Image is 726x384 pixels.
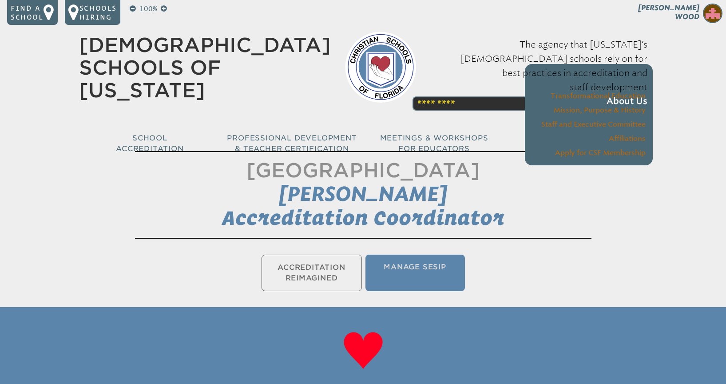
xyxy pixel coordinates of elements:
img: csf-logo-web-colors.png [345,32,416,103]
span: About Us [607,94,647,108]
img: heart-darker.svg [337,325,390,378]
img: 035c994a56f060e323eba3a0241c32a0 [703,4,722,23]
p: Find a school [11,4,44,21]
a: Apply for CSF Membership [555,148,646,157]
span: Meetings & Workshops for Educators [380,134,488,153]
p: Schools Hiring [79,4,117,21]
a: [DEMOGRAPHIC_DATA] Schools of [US_STATE] [79,33,331,102]
a: Staff and Executive Committee [541,120,646,128]
a: Affiliations [609,134,646,143]
p: 100% [138,4,159,14]
p: The agency that [US_STATE]’s [DEMOGRAPHIC_DATA] schools rely on for best practices in accreditati... [430,37,647,108]
span: Professional Development & Teacher Certification [227,134,357,153]
span: [PERSON_NAME] Wood [638,4,699,21]
li: Manage SESIP [365,255,465,291]
span: [PERSON_NAME] [279,182,447,206]
span: [GEOGRAPHIC_DATA] [246,159,480,182]
span: Accreditation Coordinator [222,206,504,229]
span: School Accreditation [116,134,183,153]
